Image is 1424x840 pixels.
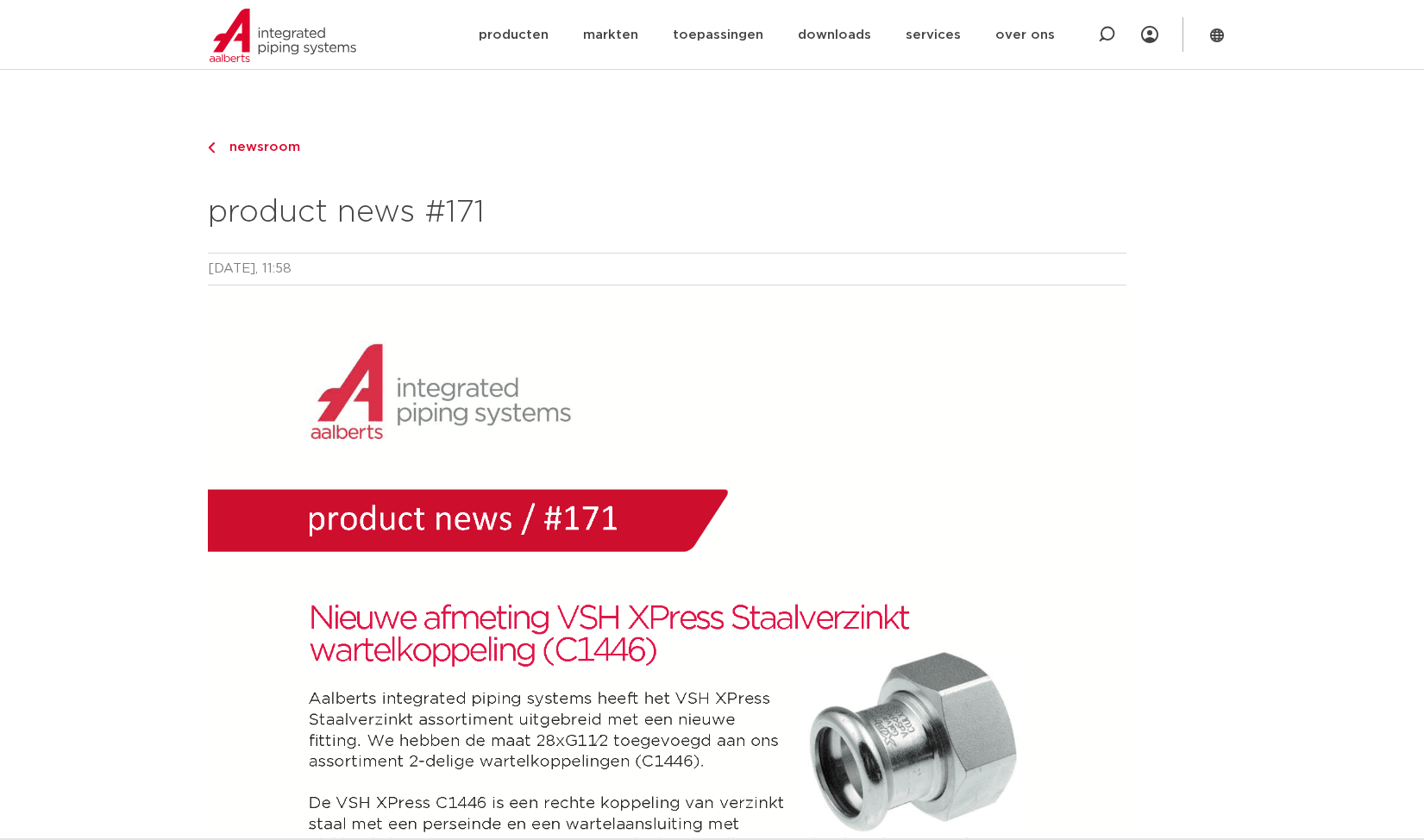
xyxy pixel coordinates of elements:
a: newsroom [208,137,1126,158]
a: producten [479,2,549,68]
a: toepassingen [673,2,763,68]
a: over ons [995,2,1055,68]
nav: Menu [479,2,1055,68]
time: 11:58 [262,262,292,275]
a: markten [583,2,638,68]
a: services [906,2,961,68]
time: [DATE] [208,262,255,275]
h2: product news #171 [208,192,1126,234]
span: , [255,262,258,275]
span: newsroom [219,141,300,154]
a: downloads [798,2,871,68]
img: chevron-right.svg [208,142,215,154]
